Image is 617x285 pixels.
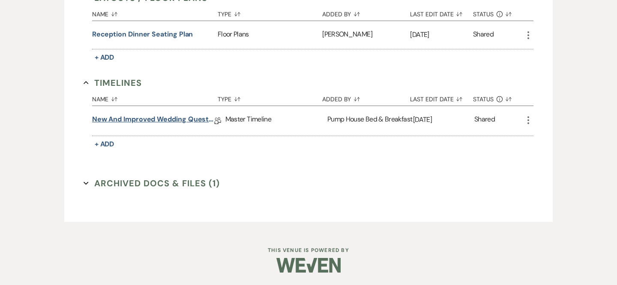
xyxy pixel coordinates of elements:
[92,4,218,21] button: Name
[473,11,494,17] span: Status
[322,89,410,106] button: Added By
[218,21,322,49] div: Floor Plans
[473,4,523,21] button: Status
[92,29,193,39] button: Reception Dinner Seating Plan
[276,250,341,280] img: Weven Logo
[473,29,494,41] div: Shared
[410,29,473,40] p: [DATE]
[474,114,495,127] div: Shared
[92,138,117,150] button: + Add
[322,21,410,49] div: [PERSON_NAME]
[218,89,322,106] button: Type
[95,53,114,62] span: + Add
[84,177,220,190] button: Archived Docs & Files (1)
[84,76,142,89] button: Timelines
[413,114,474,125] p: [DATE]
[473,89,523,106] button: Status
[225,106,327,136] div: Master Timeline
[92,52,117,64] button: + Add
[327,106,413,136] div: Pump House Bed & Breakfast
[473,96,494,102] span: Status
[322,4,410,21] button: Added By
[410,89,473,106] button: Last Edit Date
[92,114,214,127] a: New and improved Wedding Questionnaire
[92,89,218,106] button: Name
[95,139,114,149] span: + Add
[410,4,473,21] button: Last Edit Date
[218,4,322,21] button: Type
